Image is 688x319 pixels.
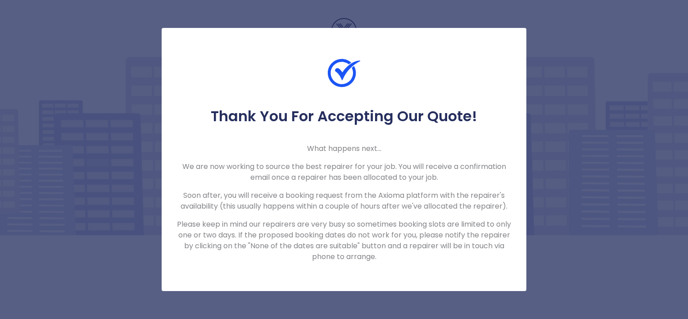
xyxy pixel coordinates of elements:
p: What happens next... [176,143,512,154]
h5: Thank You For Accepting Our Quote! [176,107,512,125]
p: We are now working to source the best repairer for your job. You will receive a confirmation emai... [176,161,512,183]
img: Check [328,57,360,89]
p: Please keep in mind our repairers are very busy so sometimes booking slots are limited to only on... [176,219,512,262]
p: Soon after, you will receive a booking request from the Axioma platform with the repairer's avail... [176,190,512,212]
